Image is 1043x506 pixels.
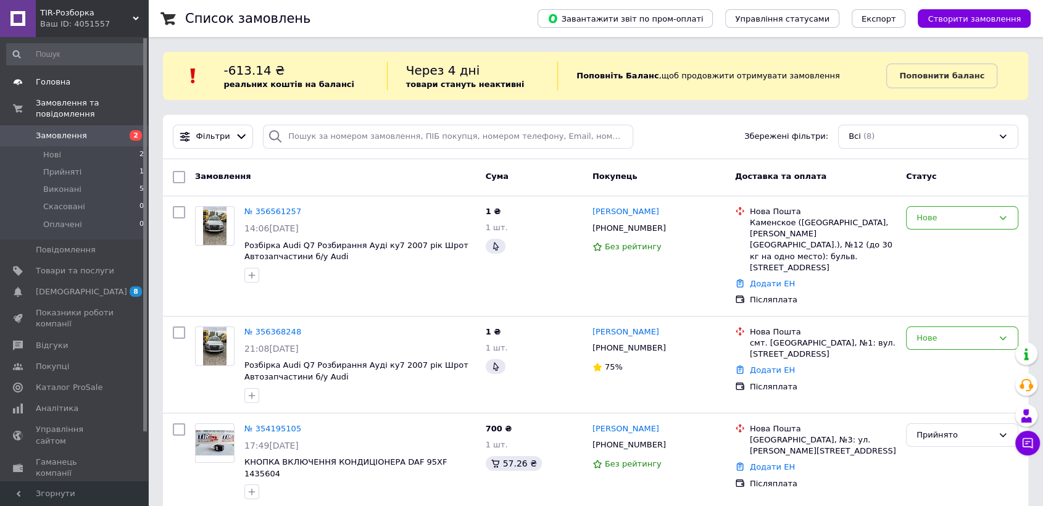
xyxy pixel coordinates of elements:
a: Фото товару [195,423,235,463]
span: [DEMOGRAPHIC_DATA] [36,286,127,297]
span: 2 [139,149,144,160]
button: Управління статусами [725,9,839,28]
a: Поповнити баланс [886,64,997,88]
div: Нова Пошта [750,326,896,338]
a: № 356561257 [244,207,301,216]
div: Нове [916,212,993,225]
span: 1 шт. [486,440,508,449]
div: Нове [916,332,993,345]
div: Ваш ID: 4051557 [40,19,148,30]
span: 17:49[DATE] [244,441,299,450]
span: 21:08[DATE] [244,344,299,354]
div: Нова Пошта [750,423,896,434]
a: Фото товару [195,326,235,366]
span: Покупець [592,172,638,181]
a: КНОПКА ВКЛЮЧЕННЯ КОНДИЦІОНЕРА DAF 95XF 1435604 [244,457,447,478]
span: Гаманець компанії [36,457,114,479]
span: Завантажити звіт по пром-оплаті [547,13,703,24]
div: Післяплата [750,381,896,392]
span: 0 [139,219,144,230]
span: Замовлення та повідомлення [36,97,148,120]
span: Управління статусами [735,14,829,23]
span: 1 ₴ [486,327,501,336]
input: Пошук за номером замовлення, ПІБ покупця, номером телефону, Email, номером накладної [263,125,633,149]
span: Всі [849,131,861,143]
div: Прийнято [916,429,993,442]
span: Експорт [862,14,896,23]
a: Додати ЕН [750,462,795,471]
div: [GEOGRAPHIC_DATA], №3: ул. [PERSON_NAME][STREET_ADDRESS] [750,434,896,457]
a: № 354195105 [244,424,301,433]
a: [PERSON_NAME] [592,206,659,218]
span: Фільтри [196,131,230,143]
span: 1 шт. [486,343,508,352]
div: Каменское ([GEOGRAPHIC_DATA], [PERSON_NAME][GEOGRAPHIC_DATA].), №12 (до 30 кг на одно место): бул... [750,217,896,273]
span: Без рейтингу [605,459,662,468]
b: товари стануть неактивні [406,80,525,89]
span: Каталог ProSale [36,382,102,393]
span: (8) [863,131,875,141]
b: Поповнити баланс [899,71,984,80]
span: 700 ₴ [486,424,512,433]
span: Головна [36,77,70,88]
span: Створити замовлення [928,14,1021,23]
span: Оплачені [43,219,82,230]
span: Збережені фільтри: [744,131,828,143]
a: [PERSON_NAME] [592,423,659,435]
span: Через 4 дні [406,63,480,78]
span: Виконані [43,184,81,195]
a: Додати ЕН [750,279,795,288]
span: 1 шт. [486,223,508,232]
button: Створити замовлення [918,9,1031,28]
a: Розбірка Audi Q7 Розбирання Ауді ку7 2007 рік Шрот Автозапчастини б/у Audi [244,241,468,262]
div: 57.26 ₴ [486,456,542,471]
span: Cума [486,172,509,181]
span: Скасовані [43,201,85,212]
span: Товари та послуги [36,265,114,276]
a: [PERSON_NAME] [592,326,659,338]
span: Без рейтингу [605,242,662,251]
a: № 356368248 [244,327,301,336]
span: 14:06[DATE] [244,223,299,233]
span: Статус [906,172,937,181]
div: [PHONE_NUMBER] [590,437,668,453]
span: 1 ₴ [486,207,501,216]
span: 75% [605,362,623,371]
span: Покупці [36,361,69,372]
b: Поповніть Баланс [576,71,659,80]
input: Пошук [6,43,145,65]
button: Чат з покупцем [1015,431,1040,455]
span: 5 [139,184,144,195]
a: Додати ЕН [750,365,795,375]
span: 2 [130,130,142,141]
span: Доставка та оплата [735,172,826,181]
div: Післяплата [750,478,896,489]
div: , щоб продовжити отримувати замовлення [557,62,886,90]
div: [PHONE_NUMBER] [590,340,668,356]
a: Розбірка Audi Q7 Розбирання Ауді ку7 2007 рік Шрот Автозапчастини б/у Audi [244,360,468,381]
span: 0 [139,201,144,212]
span: Прийняті [43,167,81,178]
div: Нова Пошта [750,206,896,217]
img: Фото товару [196,430,234,456]
span: 1 [139,167,144,178]
img: Фото товару [203,327,226,365]
span: TIR-Розборка [40,7,133,19]
span: Аналітика [36,403,78,414]
div: смт. [GEOGRAPHIC_DATA], №1: вул. [STREET_ADDRESS] [750,338,896,360]
span: Показники роботи компанії [36,307,114,330]
b: реальних коштів на балансі [223,80,354,89]
span: Замовлення [195,172,251,181]
span: Повідомлення [36,244,96,255]
span: Нові [43,149,61,160]
span: 8 [130,286,142,297]
h1: Список замовлень [185,11,310,26]
img: :exclamation: [184,67,202,85]
span: -613.14 ₴ [223,63,285,78]
button: Завантажити звіт по пром-оплаті [538,9,713,28]
span: Відгуки [36,340,68,351]
img: Фото товару [203,207,226,245]
div: [PHONE_NUMBER] [590,220,668,236]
